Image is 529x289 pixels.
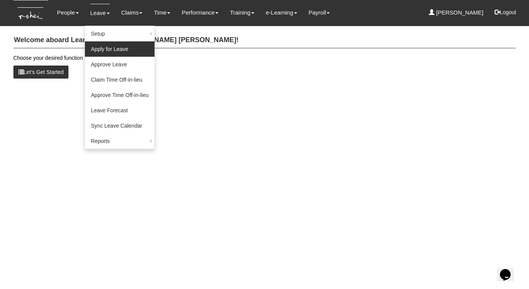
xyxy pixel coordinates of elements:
a: Reports [85,133,155,149]
a: Apply for Leave [85,41,155,57]
a: Training [230,4,254,21]
a: [PERSON_NAME] [429,4,483,21]
a: Performance [182,4,218,21]
h4: Welcome aboard Learn Anchor, [PERSON_NAME] [PERSON_NAME]! [13,33,516,48]
a: Leave Forecast [85,103,155,118]
img: KTs7HI1dOZG7tu7pUkOpGGQAiEQAiEQAj0IhBB1wtXDg6BEAiBEAiBEAiB4RGIoBtemSRFIRACIRACIRACIdCLQARdL1w5OAR... [13,0,48,26]
a: Payroll [309,4,330,21]
button: Let’s Get Started [13,66,69,79]
a: People [57,4,79,21]
a: Time [154,4,170,21]
iframe: chat widget [497,258,521,281]
a: Approve Leave [85,57,155,72]
a: Setup [85,26,155,41]
a: Claims [121,4,143,21]
p: Choose your desired function from the menu above. [13,54,516,62]
a: Claim Time Off-in-lieu [85,72,155,87]
a: Approve Time Off-in-lieu [85,87,155,103]
button: Logout [489,3,522,21]
a: Sync Leave Calendar [85,118,155,133]
a: Leave [90,4,110,22]
a: e-Learning [266,4,297,21]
